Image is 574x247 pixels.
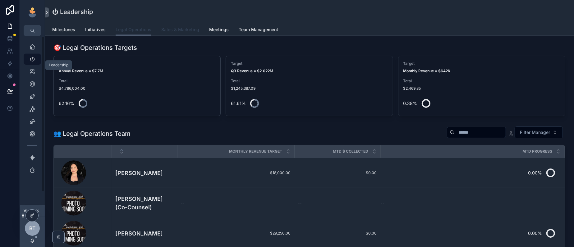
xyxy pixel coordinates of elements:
a: -- [381,201,557,206]
span: Meetings [209,26,229,33]
a: $0.00 [298,170,377,175]
span: $4,786,004.00 [59,86,215,91]
span: Milestones [52,26,75,33]
span: Total [403,78,560,83]
strong: Annual Revenue = $7.7M [59,69,103,73]
span: Team Management [239,26,278,33]
span: Target [403,61,560,66]
div: 61.61% [231,97,246,110]
a: $0.00 [298,231,377,236]
a: [PERSON_NAME] [115,169,173,177]
span: Viewing as [PERSON_NAME] [24,208,34,213]
span: Monthly Revenue Target [229,149,282,154]
span: MTD Progress [523,149,553,154]
strong: Monthly Revenue = $642K [403,69,451,73]
span: -- [181,201,185,206]
button: Select Button [515,126,563,138]
span: Initiatives [85,26,106,33]
div: 0.00% [528,167,542,179]
span: MTD $ Collected [333,149,369,154]
span: Target [59,61,215,66]
div: 0.38% [403,97,417,110]
img: App logo [27,7,37,17]
h1: ⏻ Leadership [52,7,93,16]
a: [PERSON_NAME] [115,229,173,238]
a: Sales & Marketing [161,24,199,36]
span: -- [381,201,384,206]
a: Legal Operations [116,24,151,36]
span: Filter Manager [520,129,550,135]
span: Legal Operations [116,26,151,33]
a: Meetings [209,24,229,36]
span: $2,469.85 [403,86,560,91]
h1: 👥 Legal Operations Team [53,129,131,138]
a: $29,250.00 [181,231,291,236]
a: 0.00% [381,226,557,241]
a: [PERSON_NAME] (Co-Counsel) [115,195,173,211]
span: Sales & Marketing [161,26,199,33]
a: Team Management [239,24,278,36]
a: -- [181,201,291,206]
div: Leadership [49,63,68,68]
span: Total [59,78,215,83]
span: Total [231,78,388,83]
div: scrollable content [20,36,45,185]
span: $1,245,387.09 [231,86,388,91]
a: 0.00% [381,165,557,180]
a: -- [298,201,377,206]
strong: Q3 Revenue = $2.022M [231,69,273,73]
h1: 🎯 Legal Operations Targets [53,43,137,52]
span: -- [298,201,302,206]
span: Target [231,61,388,66]
a: Initiatives [85,24,106,36]
span: BT [29,225,35,232]
div: 62.16% [59,97,74,110]
a: $18,000.00 [181,170,291,175]
div: 0.00% [528,227,542,240]
a: Milestones [52,24,75,36]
